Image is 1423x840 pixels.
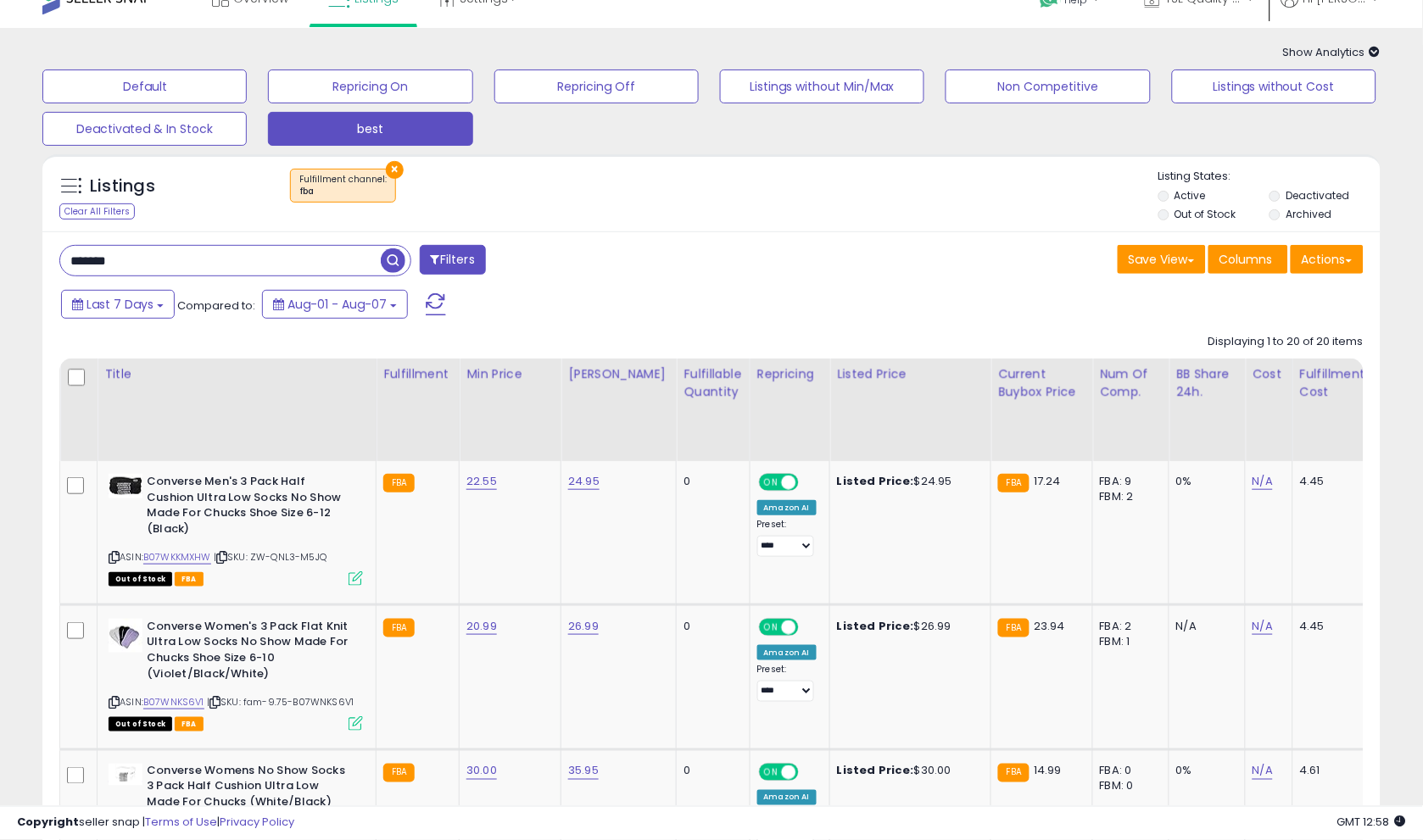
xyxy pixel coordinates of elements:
div: seller snap | | [17,815,294,832]
img: 31fZi16yn-L._SL40_.jpg [109,619,142,653]
a: 35.95 [568,763,599,780]
span: Show Analytics [1283,44,1381,60]
h5: Listings [90,175,155,198]
b: Listed Price: [837,618,914,634]
div: Listed Price [837,365,984,383]
div: FBM: 2 [1100,489,1156,504]
small: FBA [383,474,415,492]
div: Title [104,365,369,383]
a: 20.99 [466,618,497,635]
strong: Copyright [17,815,79,831]
b: Converse Men's 3 Pack Half Cushion Ultra Low Socks No Show Made For Chucks Shoe Size 6-12 (Black) [147,474,353,541]
div: Amazon AI [757,500,817,515]
b: Listed Price: [837,763,914,779]
div: FBM: 0 [1100,779,1156,794]
span: Compared to: [177,298,255,314]
button: Filters [420,245,486,275]
label: Archived [1286,207,1332,221]
a: B07WNKS6V1 [143,695,204,709]
div: Clear All Filters [59,203,135,220]
button: Non Competitive [946,70,1150,103]
div: Cost [1253,365,1286,383]
div: Repricing [757,365,823,383]
span: FBA [175,717,204,732]
a: Terms of Use [145,815,217,831]
span: Last 7 Days [86,296,153,313]
span: | SKU: ZW-QNL3-M5JQ [214,550,326,564]
b: Converse Womens No Show Socks 3 Pack Half Cushion Ultra Low Made For Chucks (White/Black) [147,764,353,815]
div: FBA: 9 [1100,474,1156,489]
button: Actions [1291,245,1364,274]
div: Fulfillable Quantity [684,365,742,401]
button: Listings without Cost [1172,70,1376,103]
div: FBA: 0 [1100,764,1156,779]
div: 0 [684,474,736,489]
div: FBA: 2 [1100,619,1156,634]
a: 24.95 [568,473,600,490]
span: 14.99 [1034,763,1062,779]
small: FBA [998,619,1030,637]
span: 17.24 [1034,473,1061,489]
span: All listings that are currently out of stock and unavailable for purchase on Amazon [109,572,172,587]
div: $30.00 [837,764,978,779]
button: Listings without Min/Max [720,70,924,103]
span: ON [761,476,782,490]
div: [PERSON_NAME] [568,365,669,383]
span: Columns [1219,251,1273,268]
span: | SKU: fam-9.75-B07WNKS6V1 [207,695,354,709]
a: B07WKKMXHW [143,550,211,565]
span: All listings that are currently out of stock and unavailable for purchase on Amazon [109,717,172,732]
span: ON [761,765,782,779]
span: FBA [175,572,204,587]
div: Current Buybox Price [998,365,1085,401]
small: FBA [383,764,415,782]
a: 30.00 [466,763,497,780]
small: FBA [383,619,415,637]
span: 23.94 [1034,618,1065,634]
div: Fulfillment [383,365,452,383]
div: 0 [684,619,736,634]
span: OFF [795,765,823,779]
div: Num of Comp. [1100,365,1162,401]
div: fba [299,186,387,197]
button: Repricing On [268,70,472,103]
div: 4.45 [1300,619,1359,634]
div: Amazon AI [757,645,817,660]
div: 0% [1176,474,1232,489]
button: Columns [1208,245,1288,274]
div: 0% [1176,764,1232,779]
span: Fulfillment channel : [299,173,387,198]
div: Fulfillment Cost [1300,365,1365,401]
small: FBA [998,764,1030,782]
div: 4.61 [1300,764,1359,779]
img: 41boDshFj+L._SL40_.jpg [109,474,142,498]
span: ON [761,620,782,635]
b: Converse Women's 3 Pack Flat Knit Ultra Low Socks No Show Made For Chucks Shoe Size 6-10 (Violet/... [147,619,353,686]
div: Min Price [466,365,554,383]
button: Repricing Off [494,70,699,103]
div: FBM: 1 [1100,634,1156,649]
div: ASIN: [109,474,363,584]
div: Preset: [757,519,817,557]
div: Preset: [757,664,817,702]
a: Privacy Policy [220,815,294,831]
b: Listed Price: [837,473,914,489]
button: Deactivated & In Stock [42,112,247,146]
span: Aug-01 - Aug-07 [287,296,387,313]
span: OFF [795,476,823,490]
div: 4.45 [1300,474,1359,489]
small: FBA [998,474,1030,492]
button: Default [42,70,247,103]
button: Save View [1118,245,1206,274]
p: Listing States: [1158,169,1381,185]
div: BB Share 24h. [1176,365,1238,401]
span: 2025-08-15 12:58 GMT [1337,815,1406,831]
button: × [386,161,404,179]
a: N/A [1253,763,1273,780]
div: 0 [684,764,736,779]
label: Active [1175,188,1206,203]
button: Aug-01 - Aug-07 [262,290,408,319]
a: N/A [1253,473,1273,490]
div: ASIN: [109,619,363,729]
div: $26.99 [837,619,978,634]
